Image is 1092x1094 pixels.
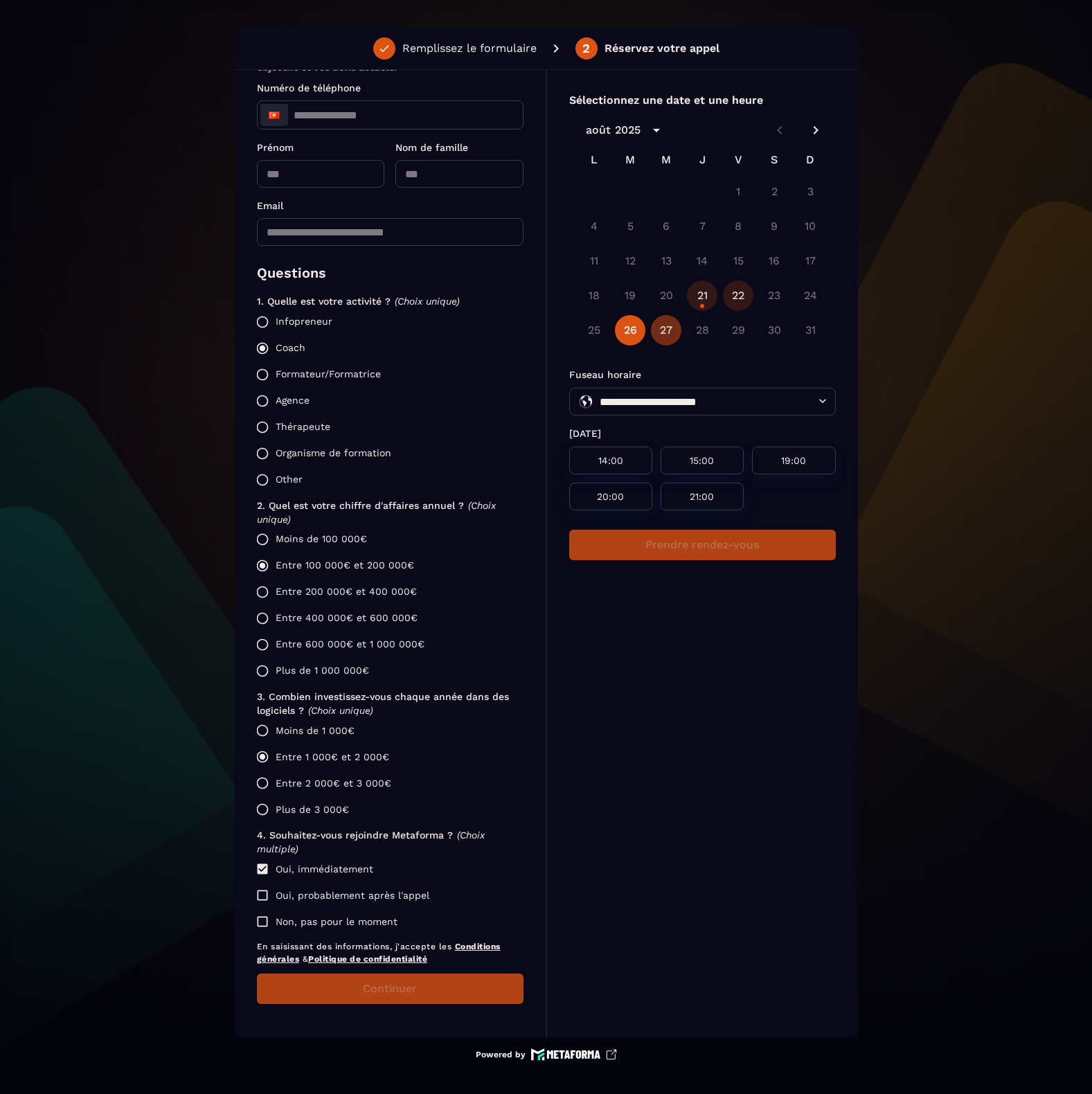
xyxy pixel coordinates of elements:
[798,146,823,174] span: D
[654,146,679,174] span: M
[723,280,753,311] button: 22 août 2025
[249,526,523,553] label: Moins de 100 000€
[260,104,288,126] div: Vietnam: + 84
[257,142,294,153] span: Prénom
[586,455,636,466] p: 14:00
[257,200,283,211] span: Email
[582,146,607,174] span: L
[249,309,523,335] label: Infopreneur
[726,146,751,174] span: V
[257,82,361,93] span: Numéro de téléphone
[249,658,523,684] label: Plus de 1 000 000€
[569,427,836,441] p: [DATE]
[586,122,611,138] div: août
[257,830,453,841] span: 4. Souhaitez-vous rejoindre Metaforma ?
[605,40,719,57] p: Réservez votre appel
[249,770,523,796] label: Entre 2 000€ et 3 000€
[257,942,501,964] a: Conditions générales
[308,954,427,964] a: Politique de confidentialité
[249,579,523,605] label: Entre 200 000€ et 400 000€
[762,146,787,174] span: S
[249,744,523,770] label: Entre 1 000€ et 2 000€
[569,368,836,382] p: Fuseau horaire
[249,467,523,493] label: Other
[308,705,373,716] span: (Choix unique)
[645,118,668,142] button: calendar view is open, switch to year view
[249,717,523,744] label: Moins de 1 000€
[257,940,523,965] p: En saisissant des informations, j'accepte les
[395,296,460,307] span: (Choix unique)
[249,882,510,908] label: Oui, probablement après l'appel
[257,296,391,307] span: 1. Quelle est votre activité ?
[677,491,727,502] p: 21:00
[814,393,831,409] button: Open
[249,388,523,414] label: Agence
[303,954,309,964] span: &
[769,455,818,466] p: 19:00
[249,605,523,631] label: Entre 400 000€ et 600 000€
[249,796,523,823] label: Plus de 3 000€
[651,315,681,346] button: 27 août 2025
[249,361,523,388] label: Formateur/Formatrice
[804,118,827,142] button: Next month
[257,500,464,511] span: 2. Quel est votre chiffre d'affaires annuel ?
[257,691,512,716] span: 3. Combien investissez-vous chaque année dans des logiciels ?
[257,262,523,283] p: Questions
[249,440,523,467] label: Organisme de formation
[618,146,643,174] span: M
[677,455,727,466] p: 15:00
[249,856,510,882] label: Oui, immédiatement
[615,315,645,346] button: 26 août 2025
[257,500,499,525] span: (Choix unique)
[249,553,523,579] label: Entre 100 000€ et 200 000€
[687,280,717,311] button: 21 août 2025
[249,335,523,361] label: Coach
[249,908,510,935] label: Non, pas pour le moment
[395,142,468,153] span: Nom de famille
[582,42,590,55] div: 2
[476,1048,617,1061] a: Powered by
[615,122,641,138] div: 2025
[690,146,715,174] span: J
[249,631,523,658] label: Entre 600 000€ et 1 000 000€
[249,414,523,440] label: Thérapeute
[402,40,537,57] p: Remplissez le formulaire
[476,1049,526,1060] p: Powered by
[586,491,636,502] p: 20:00
[569,92,836,109] p: Sélectionnez une date et une heure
